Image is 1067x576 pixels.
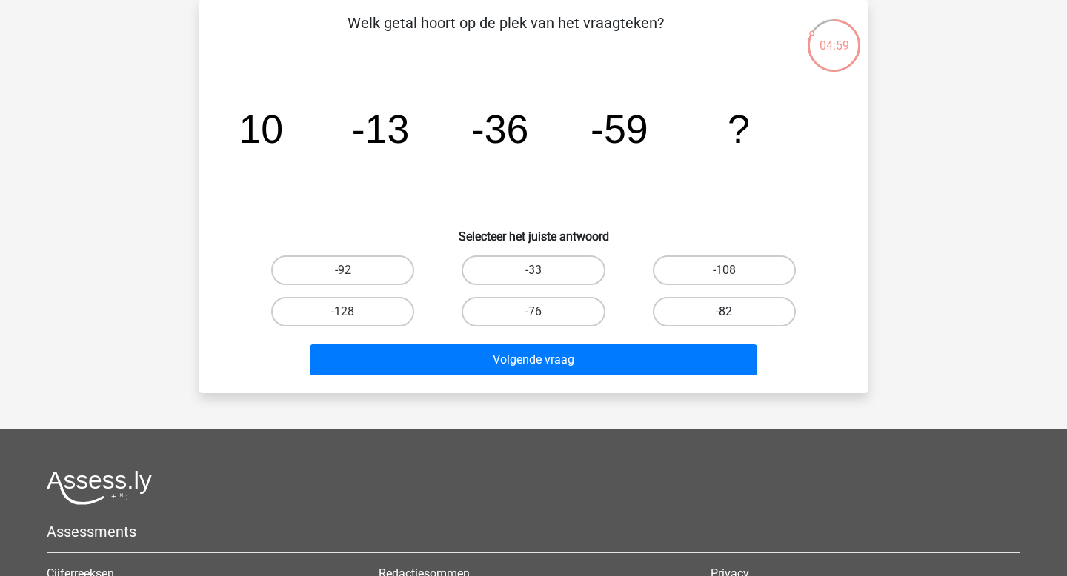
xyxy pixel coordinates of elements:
h6: Selecteer het juiste antwoord [223,218,844,244]
tspan: -59 [591,107,648,151]
tspan: -13 [352,107,410,151]
button: Volgende vraag [310,344,758,375]
img: Assessly logo [47,470,152,505]
label: -92 [271,255,414,285]
p: Welk getal hoort op de plek van het vraagteken? [223,12,788,56]
h5: Assessments [47,523,1020,540]
label: -33 [462,255,605,285]
tspan: ? [728,107,750,151]
tspan: -36 [471,107,529,151]
div: 04:59 [806,18,862,55]
label: -76 [462,297,605,326]
tspan: 10 [239,107,283,151]
label: -128 [271,297,414,326]
label: -82 [653,297,796,326]
label: -108 [653,255,796,285]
